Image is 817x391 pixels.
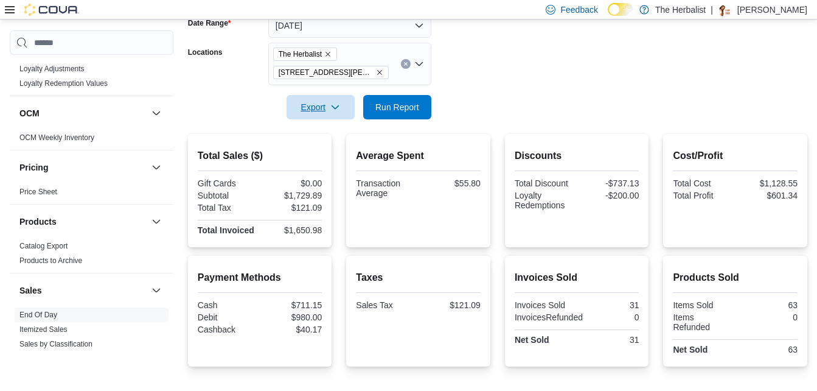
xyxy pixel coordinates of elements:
div: $121.09 [421,300,481,310]
a: Loyalty Redemption Values [19,79,108,88]
div: Products [10,239,173,273]
div: $1,729.89 [262,191,322,200]
div: 31 [579,300,639,310]
div: Loyalty [10,62,173,96]
label: Date Range [188,18,231,28]
h2: Total Sales ($) [198,149,322,163]
button: Remove 2520 Denny Ave from selection in this group [376,69,383,76]
div: Loyalty Redemptions [515,191,574,210]
span: Run Report [375,101,419,113]
h3: Products [19,216,57,228]
button: Products [19,216,147,228]
div: Transaction Average [356,178,415,198]
strong: Total Invoiced [198,225,254,235]
button: Sales [149,283,164,298]
button: Open list of options [414,59,424,69]
a: Itemized Sales [19,325,68,334]
div: -$737.13 [579,178,639,188]
div: Total Cost [673,178,732,188]
strong: Net Sold [515,335,549,345]
a: Catalog Export [19,242,68,250]
div: Total Discount [515,178,574,188]
h2: Products Sold [673,270,798,285]
div: Sales Tax [356,300,415,310]
div: Mayra Robinson [718,2,732,17]
div: Items Refunded [673,312,732,332]
div: Cash [198,300,257,310]
a: OCM Weekly Inventory [19,133,94,142]
div: InvoicesRefunded [515,312,583,322]
a: End Of Day [19,311,57,319]
div: $1,650.98 [262,225,322,235]
button: Run Report [363,95,431,119]
span: Catalog Export [19,241,68,251]
span: Loyalty Adjustments [19,64,85,74]
div: 0 [588,312,639,322]
p: | [711,2,713,17]
img: Cova [24,4,79,16]
label: Locations [188,48,223,57]
input: Dark Mode [608,3,633,16]
span: Itemized Sales [19,325,68,334]
div: Gift Cards [198,178,257,188]
button: Export [287,95,355,119]
button: [DATE] [268,13,431,38]
h2: Invoices Sold [515,270,639,285]
div: Total Profit [673,191,732,200]
div: $711.15 [262,300,322,310]
a: Sales by Classification [19,340,92,348]
div: $601.34 [738,191,798,200]
span: Price Sheet [19,187,57,197]
span: Export [294,95,347,119]
h2: Taxes [356,270,481,285]
a: Loyalty Adjustments [19,65,85,73]
div: $1,128.55 [738,178,798,188]
div: Items Sold [673,300,732,310]
button: Pricing [149,160,164,175]
p: The Herbalist [655,2,706,17]
span: [STREET_ADDRESS][PERSON_NAME] [279,66,374,79]
span: The Herbalist [273,48,337,61]
h2: Payment Methods [198,270,322,285]
span: 2520 Denny Ave [273,66,389,79]
div: $0.00 [262,178,322,188]
div: Debit [198,312,257,322]
div: 0 [738,312,798,322]
div: $55.80 [421,178,481,188]
button: Pricing [19,161,147,174]
div: 31 [579,335,639,345]
div: OCM [10,130,173,150]
h2: Average Spent [356,149,481,163]
div: 63 [738,345,798,354]
button: Products [149,214,164,229]
div: $980.00 [262,312,322,322]
span: Feedback [560,4,597,16]
div: $40.17 [262,325,322,334]
p: [PERSON_NAME] [737,2,807,17]
h2: Cost/Profit [673,149,798,163]
div: Cashback [198,325,257,334]
div: -$200.00 [579,191,639,200]
span: The Herbalist [279,48,322,60]
span: Sales by Classification [19,339,92,349]
a: Products to Archive [19,256,82,265]
button: OCM [149,106,164,121]
a: Price Sheet [19,188,57,196]
h3: Pricing [19,161,48,174]
h3: OCM [19,107,40,119]
button: Sales [19,284,147,297]
strong: Net Sold [673,345,707,354]
div: Invoices Sold [515,300,574,310]
div: Total Tax [198,203,257,213]
h3: Sales [19,284,42,297]
button: Remove The Herbalist from selection in this group [324,51,332,58]
button: OCM [19,107,147,119]
div: Subtotal [198,191,257,200]
div: 63 [738,300,798,310]
div: Pricing [10,185,173,204]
